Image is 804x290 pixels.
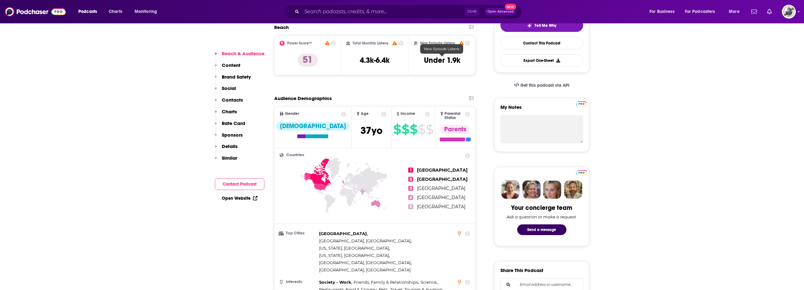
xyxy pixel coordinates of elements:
p: Reach & Audience [222,50,264,56]
span: For Business [650,7,674,16]
a: Show notifications dropdown [765,6,774,17]
span: , [319,252,390,259]
button: Reach & Audience [215,50,264,62]
span: Tell Me Why [535,23,556,28]
button: Open AdvancedNew [485,8,517,15]
a: Pro website [576,100,587,106]
a: Show notifications dropdown [749,6,759,17]
span: New [505,4,516,10]
a: Contact This Podcast [500,37,583,49]
span: Income [401,112,415,116]
img: Jules Profile [543,181,561,199]
input: Search podcasts, credits, & more... [302,7,465,17]
span: Parental Status [444,112,464,120]
span: [GEOGRAPHIC_DATA] [417,195,465,200]
span: Logged in as PodProMaxBooking [782,5,796,19]
img: Sydney Profile [501,181,520,199]
h2: Total Monthly Listens [353,41,388,45]
h3: 4.3k-6.4k [360,56,390,65]
span: 5 [408,204,413,209]
span: [GEOGRAPHIC_DATA] [417,186,465,191]
img: Podchaser Pro [576,170,587,175]
span: [US_STATE], [GEOGRAPHIC_DATA] [319,253,389,258]
span: $ [426,124,433,134]
span: , [319,230,368,237]
h2: Reach [274,24,289,30]
p: Similar [222,155,237,161]
button: Sponsors [215,132,243,144]
button: Rate Card [215,120,245,132]
span: [GEOGRAPHIC_DATA], [GEOGRAPHIC_DATA] [319,238,411,243]
img: User Profile [782,5,796,19]
button: open menu [724,7,747,17]
button: Contacts [215,97,243,109]
img: Barbara Profile [522,181,541,199]
span: Open Advanced [487,10,514,13]
span: 1 [408,168,413,173]
p: Rate Card [222,120,245,126]
span: Friends, Family & Relationships [354,280,418,285]
span: $ [393,124,401,134]
button: open menu [681,7,724,17]
button: Export One-Sheet [500,54,583,67]
button: Similar [215,155,237,167]
img: Jon Profile [564,181,582,199]
span: , [319,279,352,286]
span: [GEOGRAPHIC_DATA] [417,176,468,182]
span: More [729,7,740,16]
div: Ask a question or make a request. [507,214,577,219]
span: 3 [408,186,413,191]
div: Parents [440,125,470,134]
button: Show profile menu [782,5,796,19]
button: open menu [74,7,105,17]
div: [DEMOGRAPHIC_DATA] [276,122,350,131]
a: Charts [105,7,126,17]
p: Contacts [222,97,243,103]
p: Content [222,62,240,68]
span: , [319,259,412,266]
span: Countries [286,153,304,157]
img: Podchaser Pro [576,101,587,106]
span: 2 [408,177,413,182]
span: [GEOGRAPHIC_DATA] [417,167,468,173]
p: Sponsors [222,132,243,138]
p: Details [222,143,238,149]
div: Your concierge team [511,204,572,212]
span: $ [402,124,409,134]
span: Gender [285,112,299,116]
span: Get this podcast via API [520,83,569,88]
button: Contact Podcast [215,178,264,190]
button: Content [215,62,240,74]
span: For Podcasters [685,7,715,16]
span: , [319,245,390,252]
span: , [420,279,438,286]
h3: Top Cities [280,231,317,235]
p: 51 [298,54,318,67]
span: [GEOGRAPHIC_DATA] [319,231,367,236]
h2: Power Score™ [287,41,312,45]
button: open menu [645,7,682,17]
span: Monitoring [135,7,157,16]
button: open menu [130,7,165,17]
span: [US_STATE], [GEOGRAPHIC_DATA] [319,246,389,251]
button: Social [215,85,236,97]
p: Brand Safety [222,74,251,80]
p: Charts [222,109,237,115]
a: Open Website [222,196,257,201]
a: Get this podcast via API [509,78,575,93]
button: Send a message [517,224,566,235]
h2: Audience Demographics [274,95,332,101]
h2: New Episode Listens [420,41,455,45]
span: $ [410,124,417,134]
span: $ [418,124,425,134]
div: Search podcasts, credits, & more... [290,4,528,19]
span: Charts [109,7,122,16]
span: Science [420,280,437,285]
span: New Episode Listens [424,47,459,51]
span: 4 [408,195,413,200]
span: Ctrl K [465,8,480,16]
h3: Under 1.9k [424,56,460,65]
img: Podchaser - Follow, Share and Rate Podcasts [5,6,66,18]
span: , [354,279,419,286]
